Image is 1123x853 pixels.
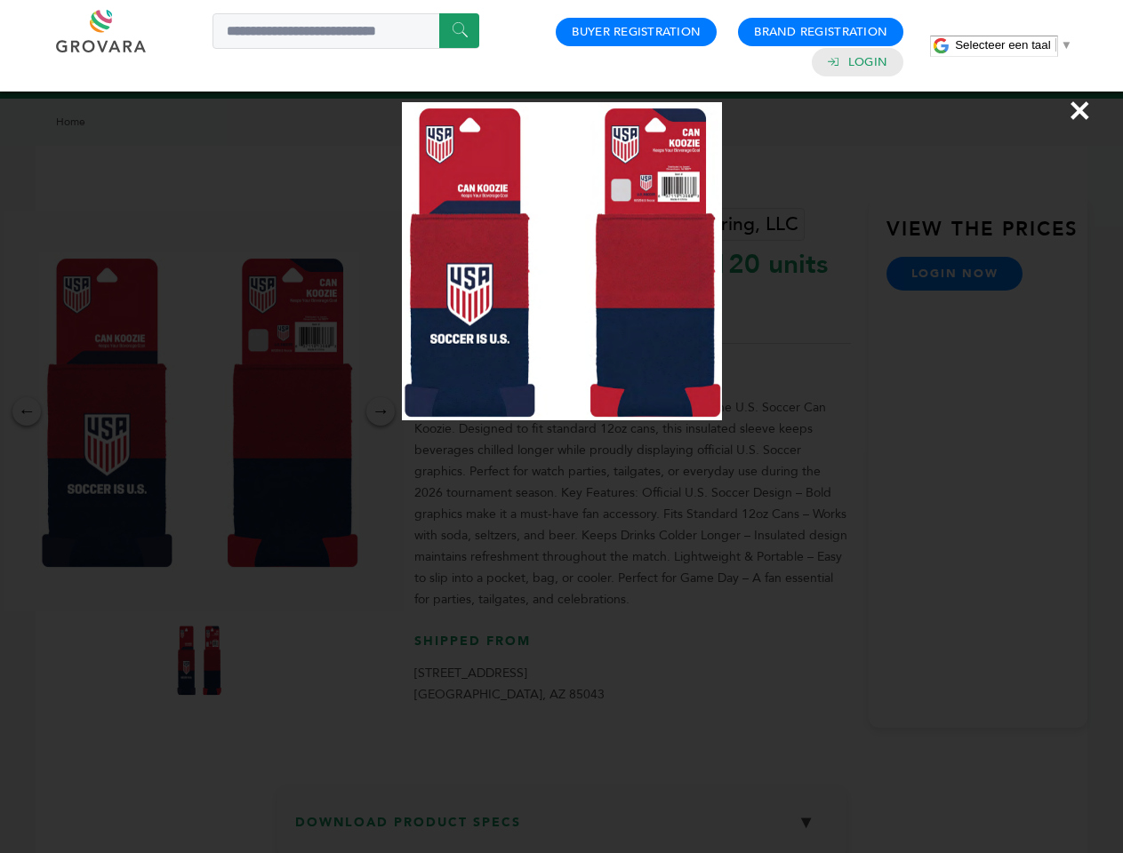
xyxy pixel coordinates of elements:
a: Brand Registration [754,24,887,40]
span: Selecteer een taal [955,38,1050,52]
a: Login [848,54,887,70]
a: Buyer Registration [572,24,701,40]
span: ▼ [1061,38,1072,52]
span: ​ [1055,38,1056,52]
a: Selecteer een taal​ [955,38,1072,52]
span: × [1068,85,1092,135]
input: Search a product or brand... [213,13,479,49]
img: Image Preview [402,102,722,420]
